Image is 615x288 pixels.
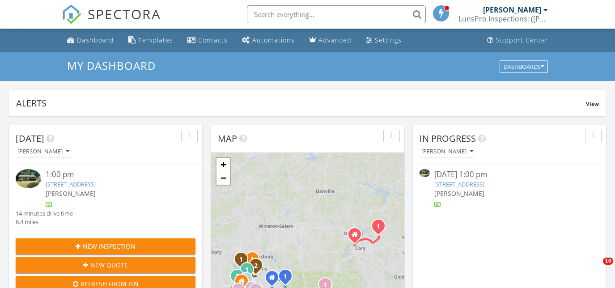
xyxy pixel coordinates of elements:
span: View [586,100,599,108]
div: 1429 Tarrington Ave, Charlotte, NC 28205 [246,279,251,284]
span: Map [218,132,237,144]
div: Settings [375,36,402,44]
i: 2 [254,263,258,269]
button: New Inspection [16,238,195,254]
img: 9331034%2Freports%2F1a19f11a-9343-4ac6-83c1-20d853f522b4%2Fcover_photos%2F2voj4euCPkj4neCCkMq9%2F... [16,169,41,188]
div: Alerts [16,97,586,109]
a: Automations (Basic) [238,32,298,49]
iframe: Intercom live chat [585,258,606,279]
a: Zoom out [216,171,230,185]
div: 14 minutes drive time [16,209,73,218]
div: 405 Cappie Drive Apt 209, Cary NC 27519 [355,234,360,240]
button: [PERSON_NAME] [16,146,71,158]
i: 1 [250,256,254,263]
div: [DATE] 1:00 pm [434,169,584,180]
div: [PERSON_NAME] [17,148,69,155]
div: 505 Marthas Vw Wy Lot 89, Wake Forest, NC 27587 [378,226,384,231]
a: Contacts [184,32,231,49]
img: The Best Home Inspection Software - Spectora [62,4,81,24]
a: [STREET_ADDRESS] [46,180,96,188]
div: 20 Sunderland Rd SW, Concord, NC 28027 [256,265,261,271]
button: New Quote [16,257,195,273]
div: 2820 Selwyn Ave ste 742, Charlotte NC 28209 [242,281,247,286]
span: [PERSON_NAME] [434,189,484,198]
span: My Dashboard [67,58,156,73]
i: 2 [235,274,239,280]
a: Advanced [305,32,355,49]
div: Dashboards [504,64,544,70]
span: [DATE] [16,132,44,144]
div: [PERSON_NAME] [483,5,541,14]
div: Support Center [496,36,548,44]
i: 1 [284,274,287,280]
span: 10 [603,258,613,265]
a: Dashboard [64,32,118,49]
span: In Progress [420,132,476,144]
span: New Quote [90,260,128,270]
span: [PERSON_NAME] [46,189,96,198]
i: 1 [245,267,249,273]
img: 9331034%2Freports%2F1a19f11a-9343-4ac6-83c1-20d853f522b4%2Fcover_photos%2F2voj4euCPkj4neCCkMq9%2F... [420,169,430,177]
div: 6.4 miles [16,218,73,226]
button: [PERSON_NAME] [420,146,475,158]
div: 693 Emerald Shores Rd, Mount Gilead, NC 27306 [285,276,291,281]
a: Support Center [484,32,552,49]
span: New Inspection [83,241,136,251]
button: Dashboards [500,60,548,73]
i: 1 [239,257,243,263]
div: 1:00 pm [46,169,181,180]
a: SPECTORA [62,12,161,31]
input: Search everything... [247,5,426,23]
div: Automations [252,36,295,44]
a: [STREET_ADDRESS] [434,180,484,188]
a: 1:00 pm [STREET_ADDRESS] [PERSON_NAME] 14 minutes drive time 6.4 miles [16,169,195,226]
span: SPECTORA [88,4,161,23]
div: Templates [138,36,173,44]
a: Settings [362,32,405,49]
div: LunsPro Inspections: (Charlotte) [458,14,548,23]
a: Zoom in [216,158,230,171]
div: 11422 Potters Row, Cornelius, NC 28031 [241,259,246,264]
a: [DATE] 1:00 pm [STREET_ADDRESS] [PERSON_NAME] [420,169,599,209]
div: Contacts [198,36,228,44]
div: 658 Scarlet Leaf Ln, Oakboro NC 28129-9612 [272,277,277,283]
a: Templates [125,32,177,49]
div: Advanced [318,36,352,44]
div: Dashboard [77,36,114,44]
i: 1 [377,224,380,230]
div: 10179 Claybrooke Dr, Charlotte, NC 28262 [247,269,252,275]
div: [PERSON_NAME] [421,148,473,155]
